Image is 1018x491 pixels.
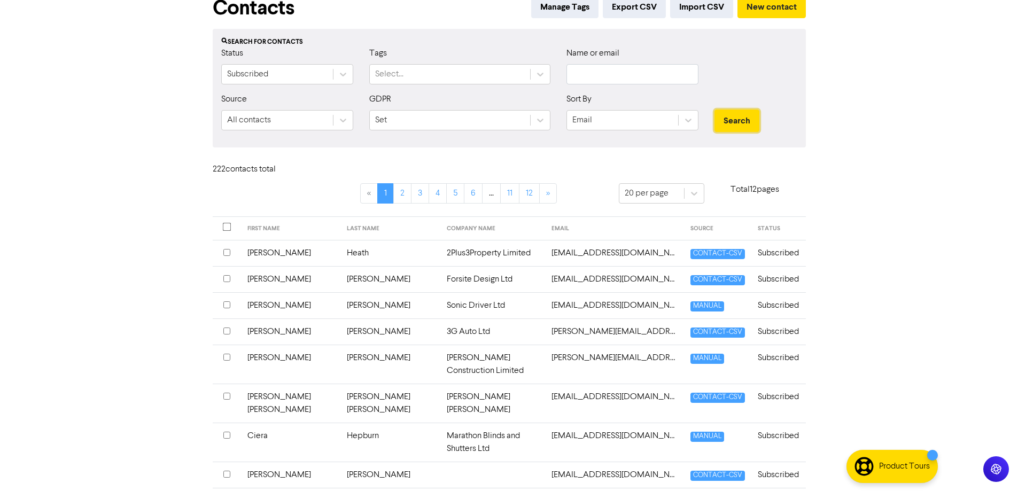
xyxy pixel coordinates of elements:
[751,240,805,266] td: Subscribed
[751,217,805,240] th: STATUS
[440,266,545,292] td: Forsite Design Ltd
[545,292,684,318] td: accounts@sonic-driver.com
[545,384,684,423] td: administrator@sedgwickigoe.co.uk
[519,183,540,204] a: Page 12
[369,93,391,106] label: GDPR
[545,266,684,292] td: ab1@forsitedesign.com
[369,47,387,60] label: Tags
[751,345,805,384] td: Subscribed
[690,393,745,403] span: CONTACT-CSV
[751,292,805,318] td: Subscribed
[375,114,387,127] div: Set
[241,318,341,345] td: [PERSON_NAME]
[340,423,440,462] td: Hepburn
[429,183,447,204] a: Page 4
[446,183,464,204] a: Page 5
[684,217,751,240] th: SOURCE
[566,47,619,60] label: Name or email
[375,68,403,81] div: Select...
[241,384,341,423] td: [PERSON_NAME] [PERSON_NAME]
[545,217,684,240] th: EMAIL
[751,318,805,345] td: Subscribed
[340,462,440,488] td: [PERSON_NAME]
[440,217,545,240] th: COMPANY NAME
[221,93,247,106] label: Source
[440,384,545,423] td: [PERSON_NAME] [PERSON_NAME]
[213,165,298,175] h6: 222 contact s total
[241,423,341,462] td: Ciera
[464,183,483,204] a: Page 6
[539,183,557,204] a: »
[440,423,545,462] td: Marathon Blinds and Shutters Ltd
[241,345,341,384] td: [PERSON_NAME]
[340,266,440,292] td: [PERSON_NAME]
[690,471,745,481] span: CONTACT-CSV
[340,384,440,423] td: [PERSON_NAME] [PERSON_NAME]
[690,328,745,338] span: CONTACT-CSV
[965,440,1018,491] iframe: Chat Widget
[751,384,805,423] td: Subscribed
[690,354,724,364] span: MANUAL
[714,110,759,132] button: Search
[227,68,268,81] div: Subscribed
[704,183,806,196] p: Total 12 pages
[545,423,684,462] td: admin@marathonblinds.co.uk
[340,292,440,318] td: [PERSON_NAME]
[241,266,341,292] td: [PERSON_NAME]
[340,318,440,345] td: [PERSON_NAME]
[690,249,745,259] span: CONTACT-CSV
[500,183,519,204] a: Page 11
[751,462,805,488] td: Subscribed
[340,217,440,240] th: LAST NAME
[221,47,243,60] label: Status
[572,114,592,127] div: Email
[440,345,545,384] td: [PERSON_NAME] Construction Limited
[751,423,805,462] td: Subscribed
[545,318,684,345] td: adam@3gauto.co.uk
[227,114,271,127] div: All contacts
[690,432,724,442] span: MANUAL
[241,217,341,240] th: FIRST NAME
[690,301,724,311] span: MANUAL
[241,292,341,318] td: [PERSON_NAME]
[221,37,797,47] div: Search for contacts
[393,183,411,204] a: Page 2
[241,462,341,488] td: [PERSON_NAME]
[690,275,745,285] span: CONTACT-CSV
[440,318,545,345] td: 3G Auto Ltd
[751,266,805,292] td: Subscribed
[440,240,545,266] td: 2Plus3Property Limited
[545,462,684,488] td: adriancartwright17@gmail.com
[377,183,394,204] a: Page 1 is your current page
[241,240,341,266] td: [PERSON_NAME]
[440,292,545,318] td: Sonic Driver Ltd
[340,240,440,266] td: Heath
[340,345,440,384] td: [PERSON_NAME]
[545,345,684,384] td: adam@kingsgatedevelopments.co.uk
[411,183,429,204] a: Page 3
[545,240,684,266] td: 2plus3property@gmail.com
[566,93,592,106] label: Sort By
[625,187,669,200] div: 20 per page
